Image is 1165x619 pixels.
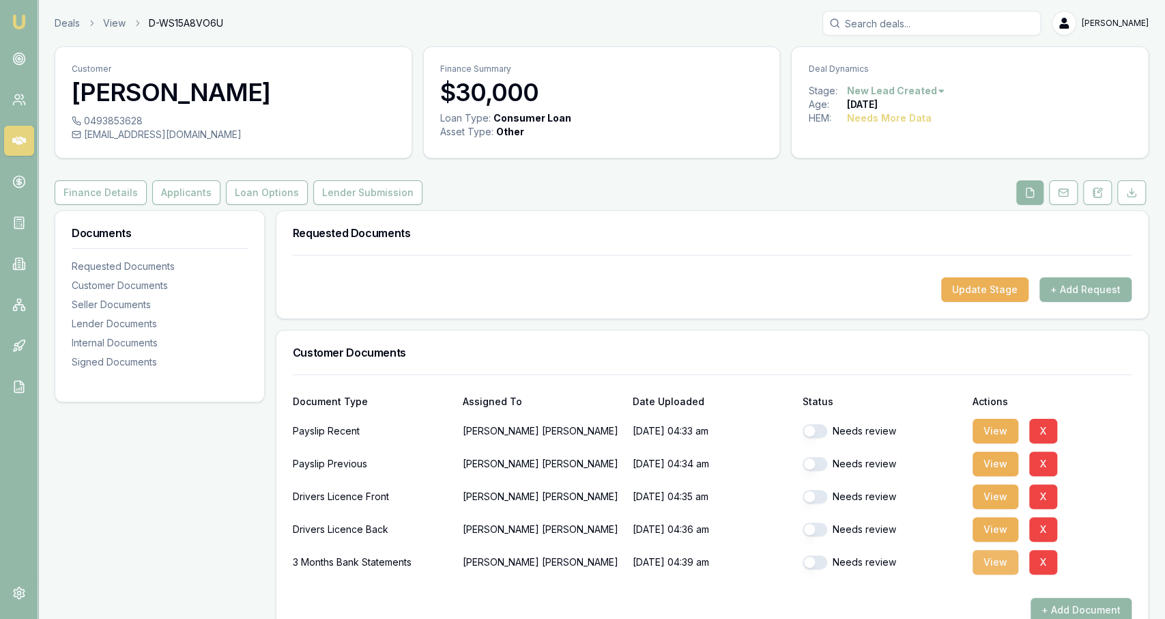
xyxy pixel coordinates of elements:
[72,114,395,128] div: 0493853628
[822,11,1041,36] input: Search deals
[633,516,792,543] p: [DATE] 04:36 am
[463,417,622,445] p: [PERSON_NAME] [PERSON_NAME]
[803,490,962,504] div: Needs review
[1082,18,1149,29] span: [PERSON_NAME]
[803,457,962,471] div: Needs review
[973,419,1018,443] button: View
[440,79,764,106] h3: $30,000
[808,98,846,111] div: Age:
[103,16,126,30] a: View
[55,16,223,30] nav: breadcrumb
[72,228,248,238] h3: Documents
[496,125,524,139] div: Other
[72,279,248,292] div: Customer Documents
[493,111,571,125] div: Consumer Loan
[846,98,877,111] div: [DATE]
[1029,517,1057,542] button: X
[440,64,764,74] p: Finance Summary
[72,298,248,312] div: Seller Documents
[633,417,792,445] p: [DATE] 04:33 am
[55,180,147,205] button: Finance Details
[463,397,622,407] div: Assigned To
[72,336,248,350] div: Internal Documents
[803,424,962,438] div: Needs review
[226,180,308,205] button: Loan Options
[1029,550,1057,575] button: X
[1029,452,1057,476] button: X
[293,347,1132,358] h3: Customer Documents
[633,549,792,576] p: [DATE] 04:39 am
[293,549,452,576] div: 3 Months Bank Statements
[55,180,149,205] a: Finance Details
[973,550,1018,575] button: View
[463,450,622,478] p: [PERSON_NAME] [PERSON_NAME]
[293,417,452,445] div: Payslip Recent
[973,397,1132,407] div: Actions
[311,180,425,205] a: Lender Submission
[440,111,491,125] div: Loan Type:
[223,180,311,205] a: Loan Options
[293,450,452,478] div: Payslip Previous
[1029,484,1057,509] button: X
[293,397,452,407] div: Document Type
[803,523,962,536] div: Needs review
[973,484,1018,509] button: View
[846,84,946,98] button: New Lead Created
[633,397,792,407] div: Date Uploaded
[808,111,846,125] div: HEM:
[803,397,962,407] div: Status
[941,277,1029,302] button: Update Stage
[293,516,452,543] div: Drivers Licence Back
[149,180,223,205] a: Applicants
[72,317,248,331] div: Lender Documents
[313,180,422,205] button: Lender Submission
[808,64,1132,74] p: Deal Dynamics
[1039,277,1132,302] button: + Add Request
[293,483,452,510] div: Drivers Licence Front
[463,549,622,576] p: [PERSON_NAME] [PERSON_NAME]
[633,483,792,510] p: [DATE] 04:35 am
[463,483,622,510] p: [PERSON_NAME] [PERSON_NAME]
[973,452,1018,476] button: View
[808,84,846,98] div: Stage:
[633,450,792,478] p: [DATE] 04:34 am
[440,125,493,139] div: Asset Type :
[846,111,931,125] div: Needs More Data
[152,180,220,205] button: Applicants
[55,16,80,30] a: Deals
[11,14,27,30] img: emu-icon-u.png
[803,555,962,569] div: Needs review
[72,79,395,106] h3: [PERSON_NAME]
[973,517,1018,542] button: View
[72,128,395,141] div: [EMAIL_ADDRESS][DOMAIN_NAME]
[72,260,248,273] div: Requested Documents
[72,355,248,369] div: Signed Documents
[149,16,223,30] span: D-WS15A8VO6U
[463,516,622,543] p: [PERSON_NAME] [PERSON_NAME]
[72,64,395,74] p: Customer
[293,228,1132,238] h3: Requested Documents
[1029,419,1057,443] button: X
